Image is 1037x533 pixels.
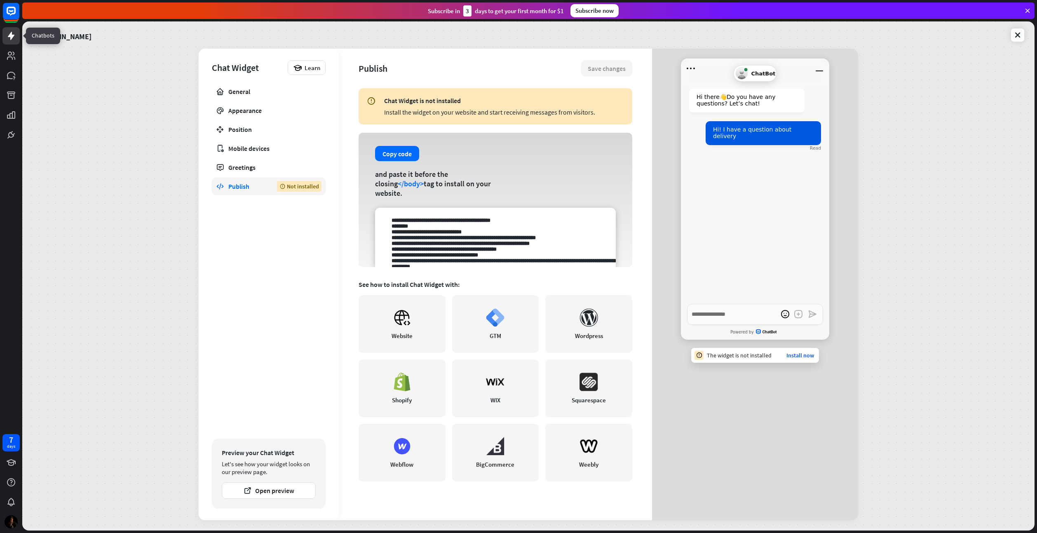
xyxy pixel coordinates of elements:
span: Learn [305,64,320,72]
div: Squarespace [572,396,606,404]
div: Website [392,332,413,340]
div: and paste it before the closing tag to install on your website. [375,169,497,198]
a: Website [359,295,446,353]
a: Shopify [359,359,446,417]
div: ChatBot [734,65,777,82]
a: Weebly [545,424,632,481]
div: Chat Widget is not installed [384,96,624,105]
div: Publish [228,182,265,190]
div: Mobile devices [228,144,309,153]
a: Greetings [212,158,326,176]
button: Send a message [806,308,819,321]
button: Save changes [581,60,632,77]
div: Let's see how your widget looks on our preview page. [222,460,316,476]
button: open emoji picker [779,308,792,321]
div: General [228,87,309,96]
a: GTM [452,295,539,353]
button: Open menu [684,62,697,75]
button: Open preview [222,482,316,499]
span: </body> [398,179,424,188]
div: Install the widget on your website and start receiving messages from visitors. [384,108,624,116]
a: Publish Not installed [212,177,326,195]
div: WIX [490,396,500,404]
span: Powered by [730,330,754,334]
a: Position [212,120,326,139]
div: Not installed [277,181,321,192]
a: Squarespace [545,359,632,417]
span: ChatBot [751,70,775,77]
a: Install now [786,352,814,359]
div: days [7,444,15,449]
div: Preview your Chat Widget [222,448,316,457]
span: Hi! I have a question about delivery [713,126,791,139]
div: Chat Widget [212,62,284,73]
a: WIX [452,359,539,417]
button: Copy code [375,146,419,161]
span: ChatBot [756,329,780,335]
div: Webflow [390,460,413,468]
div: Wordpress [575,332,603,340]
div: Appearance [228,106,309,115]
button: Open LiveChat chat widget [7,3,31,28]
a: Appearance [212,101,326,120]
textarea: Write a message… [687,304,823,325]
div: BigCommerce [476,460,514,468]
a: [DOMAIN_NAME] [38,26,91,44]
button: Add an attachment [792,308,805,321]
a: Mobile devices [212,139,326,157]
a: General [212,82,326,101]
button: Minimize window [813,62,826,75]
a: BigCommerce [452,424,539,481]
div: Publish [359,63,581,74]
div: Weebly [579,460,598,468]
span: Hi there 👋 Do you have any questions? Let’s chat! [697,94,775,107]
div: Shopify [392,396,412,404]
div: Subscribe in days to get your first month for $1 [428,5,564,16]
div: See how to install Chat Widget with: [359,280,632,289]
div: Greetings [228,163,309,171]
div: GTM [490,332,501,340]
a: Webflow [359,424,446,481]
div: 7 [9,436,13,444]
a: Wordpress [545,295,632,353]
div: Position [228,125,309,134]
div: Read [810,146,821,151]
div: Subscribe now [570,4,619,17]
a: Powered byChatBot [681,326,829,338]
a: 7 days [2,434,20,451]
div: The widget is not installed [707,352,772,359]
div: 3 [463,5,472,16]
